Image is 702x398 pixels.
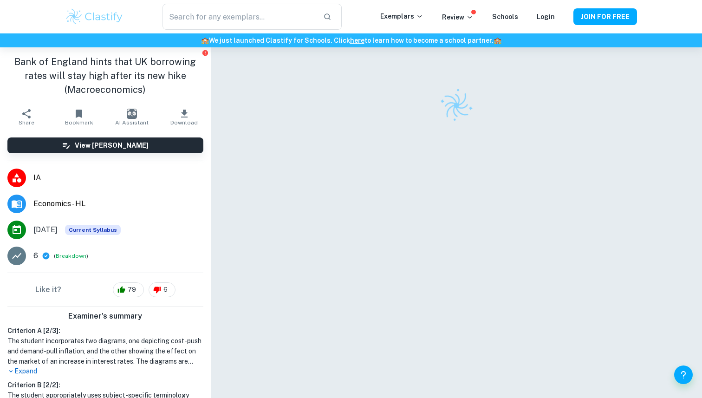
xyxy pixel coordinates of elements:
[75,140,149,150] h6: View [PERSON_NAME]
[170,119,198,126] span: Download
[33,172,203,183] span: IA
[105,104,158,130] button: AI Assistant
[65,119,93,126] span: Bookmark
[54,252,88,261] span: ( )
[573,8,637,25] button: JOIN FOR FREE
[202,49,209,56] button: Report issue
[7,137,203,153] button: View [PERSON_NAME]
[158,285,173,294] span: 6
[149,282,175,297] div: 6
[52,104,105,130] button: Bookmark
[65,7,124,26] img: Clastify logo
[494,37,501,44] span: 🏫
[442,12,474,22] p: Review
[65,225,121,235] span: Current Syllabus
[7,326,203,336] h6: Criterion A [ 2 / 3 ]:
[2,35,700,46] h6: We just launched Clastify for Schools. Click to learn how to become a school partner.
[537,13,555,20] a: Login
[674,365,693,384] button: Help and Feedback
[127,109,137,119] img: AI Assistant
[158,104,210,130] button: Download
[492,13,518,20] a: Schools
[35,284,61,295] h6: Like it?
[201,37,209,44] span: 🏫
[4,311,207,322] h6: Examiner's summary
[350,37,364,44] a: here
[7,336,203,366] h1: The student incorporates two diagrams, one depicting cost-push and demand-pull inflation, and the...
[162,4,316,30] input: Search for any exemplars...
[33,250,38,261] p: 6
[33,224,58,235] span: [DATE]
[7,380,203,390] h6: Criterion B [ 2 / 2 ]:
[115,119,149,126] span: AI Assistant
[65,225,121,235] div: This exemplar is based on the current syllabus. Feel free to refer to it for inspiration/ideas wh...
[434,83,479,128] img: Clastify logo
[7,55,203,97] h1: Bank of England hints that UK borrowing rates will stay high after its new hike (Macroeconomics)
[380,11,423,21] p: Exemplars
[56,252,86,260] button: Breakdown
[33,198,203,209] span: Economics - HL
[19,119,34,126] span: Share
[7,366,203,376] p: Expand
[123,285,141,294] span: 79
[113,282,144,297] div: 79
